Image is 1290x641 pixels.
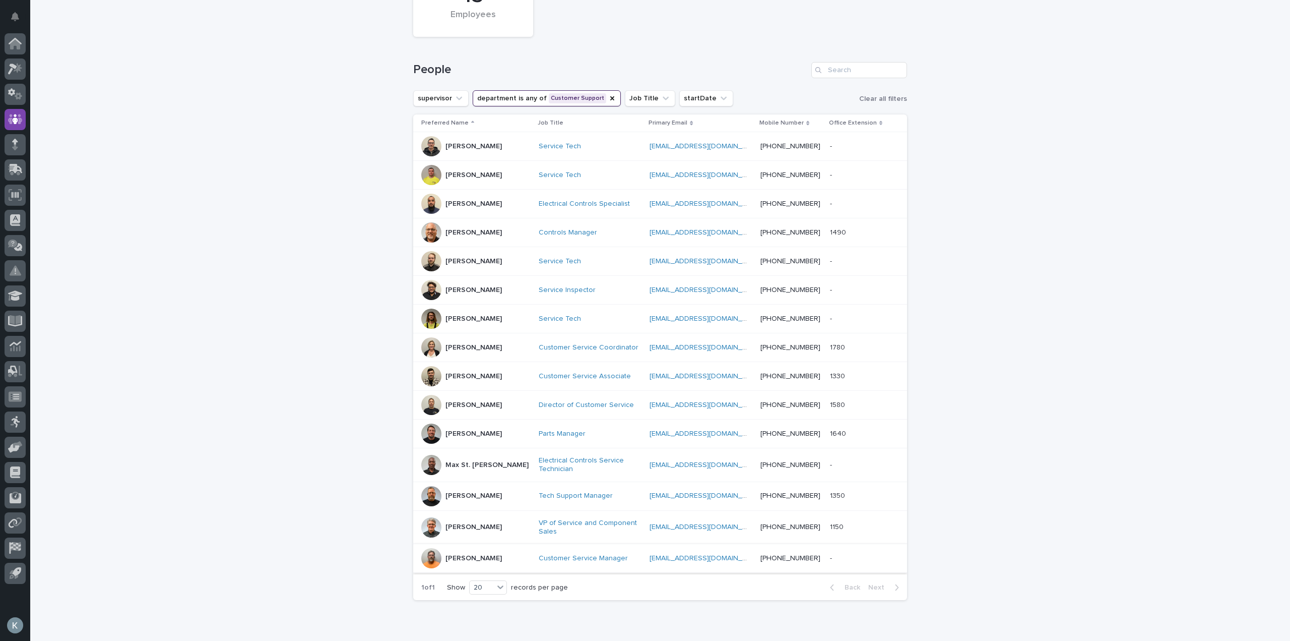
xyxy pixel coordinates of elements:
[445,372,502,381] p: [PERSON_NAME]
[413,90,469,106] button: supervisor
[413,448,907,482] tr: Max St. [PERSON_NAME]Electrical Controls Service Technician [EMAIL_ADDRESS][DOMAIN_NAME] [PHONE_N...
[650,373,763,380] a: [EMAIL_ADDRESS][DOMAIN_NAME]
[413,190,907,218] tr: [PERSON_NAME]Electrical Controls Specialist [EMAIL_ADDRESS][DOMAIN_NAME] [PHONE_NUMBER]--
[445,171,502,180] p: [PERSON_NAME]
[830,552,834,563] p: -
[650,143,763,150] a: [EMAIL_ADDRESS][DOMAIN_NAME]
[830,226,848,237] p: 1490
[445,461,529,470] p: Max St. [PERSON_NAME]
[445,401,502,410] p: [PERSON_NAME]
[421,118,469,129] p: Preferred Name
[811,62,907,78] input: Search
[445,523,502,532] p: [PERSON_NAME]
[650,523,763,531] a: [EMAIL_ADDRESS][DOMAIN_NAME]
[625,90,675,106] button: Job Title
[830,198,834,208] p: -
[539,343,638,352] a: Customer Service Coordinator
[830,370,847,381] p: 1330
[445,257,502,266] p: [PERSON_NAME]
[413,161,907,190] tr: [PERSON_NAME]Service Tech [EMAIL_ADDRESS][DOMAIN_NAME] [PHONE_NUMBER]--
[413,544,907,573] tr: [PERSON_NAME]Customer Service Manager [EMAIL_ADDRESS][DOMAIN_NAME] [PHONE_NUMBER]--
[539,315,581,323] a: Service Tech
[760,492,820,499] a: [PHONE_NUMBER]
[13,12,26,28] div: Notifications
[539,554,628,563] a: Customer Service Manager
[679,90,733,106] button: startDate
[760,461,820,469] a: [PHONE_NUMBER]
[413,510,907,544] tr: [PERSON_NAME]VP of Service and Component Sales [EMAIL_ADDRESS][DOMAIN_NAME] [PHONE_NUMBER]11501150
[650,229,763,236] a: [EMAIL_ADDRESS][DOMAIN_NAME]
[868,584,890,591] span: Next
[413,276,907,305] tr: [PERSON_NAME]Service Inspector [EMAIL_ADDRESS][DOMAIN_NAME] [PHONE_NUMBER]--
[830,284,834,295] p: -
[830,459,834,470] p: -
[830,490,847,500] p: 1350
[470,582,494,593] div: 20
[445,492,502,500] p: [PERSON_NAME]
[760,171,820,179] a: [PHONE_NUMBER]
[760,430,820,437] a: [PHONE_NUMBER]
[413,482,907,510] tr: [PERSON_NAME]Tech Support Manager [EMAIL_ADDRESS][DOMAIN_NAME] [PHONE_NUMBER]13501350
[511,584,568,592] p: records per page
[539,430,586,438] a: Parts Manager
[539,372,631,381] a: Customer Service Associate
[649,118,687,129] p: Primary Email
[413,420,907,448] tr: [PERSON_NAME]Parts Manager [EMAIL_ADDRESS][DOMAIN_NAME] [PHONE_NUMBER]16401640
[830,255,834,266] p: -
[5,6,26,27] button: Notifications
[650,492,763,499] a: [EMAIL_ADDRESS][DOMAIN_NAME]
[650,315,763,322] a: [EMAIL_ADDRESS][DOMAIN_NAME]
[445,554,502,563] p: [PERSON_NAME]
[539,519,639,536] a: VP of Service and Component Sales
[413,247,907,276] tr: [PERSON_NAME]Service Tech [EMAIL_ADDRESS][DOMAIN_NAME] [PHONE_NUMBER]--
[445,200,502,208] p: [PERSON_NAME]
[539,456,639,474] a: Electrical Controls Service Technician
[760,286,820,294] a: [PHONE_NUMBER]
[864,583,907,592] button: Next
[650,555,763,562] a: [EMAIL_ADDRESS][DOMAIN_NAME]
[650,200,763,207] a: [EMAIL_ADDRESS][DOMAIN_NAME]
[760,315,820,322] a: [PHONE_NUMBER]
[830,169,834,180] p: -
[539,286,596,295] a: Service Inspector
[650,461,763,469] a: [EMAIL_ADDRESS][DOMAIN_NAME]
[413,132,907,161] tr: [PERSON_NAME]Service Tech [EMAIL_ADDRESS][DOMAIN_NAME] [PHONE_NUMBER]--
[759,118,804,129] p: Mobile Number
[413,575,443,600] p: 1 of 1
[760,401,820,409] a: [PHONE_NUMBER]
[539,142,581,151] a: Service Tech
[650,344,763,351] a: [EMAIL_ADDRESS][DOMAIN_NAME]
[539,257,581,266] a: Service Tech
[650,258,763,265] a: [EMAIL_ADDRESS][DOMAIN_NAME]
[445,343,502,352] p: [PERSON_NAME]
[760,200,820,207] a: [PHONE_NUMBER]
[445,228,502,237] p: [PERSON_NAME]
[445,430,502,438] p: [PERSON_NAME]
[5,615,26,636] button: users-avatar
[445,142,502,151] p: [PERSON_NAME]
[650,171,763,179] a: [EMAIL_ADDRESS][DOMAIN_NAME]
[473,90,621,106] button: department
[650,286,763,294] a: [EMAIL_ADDRESS][DOMAIN_NAME]
[539,492,613,500] a: Tech Support Manager
[760,555,820,562] a: [PHONE_NUMBER]
[539,200,630,208] a: Electrical Controls Specialist
[539,228,597,237] a: Controls Manager
[413,63,807,77] h1: People
[413,391,907,420] tr: [PERSON_NAME]Director of Customer Service [EMAIL_ADDRESS][DOMAIN_NAME] [PHONE_NUMBER]15801580
[430,10,516,31] div: Employees
[447,584,465,592] p: Show
[830,313,834,323] p: -
[760,229,820,236] a: [PHONE_NUMBER]
[539,171,581,180] a: Service Tech
[445,315,502,323] p: [PERSON_NAME]
[760,523,820,531] a: [PHONE_NUMBER]
[538,118,563,129] p: Job Title
[760,373,820,380] a: [PHONE_NUMBER]
[830,399,847,410] p: 1580
[822,583,864,592] button: Back
[760,258,820,265] a: [PHONE_NUMBER]
[413,333,907,362] tr: [PERSON_NAME]Customer Service Coordinator [EMAIL_ADDRESS][DOMAIN_NAME] [PHONE_NUMBER]17801780
[830,428,848,438] p: 1640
